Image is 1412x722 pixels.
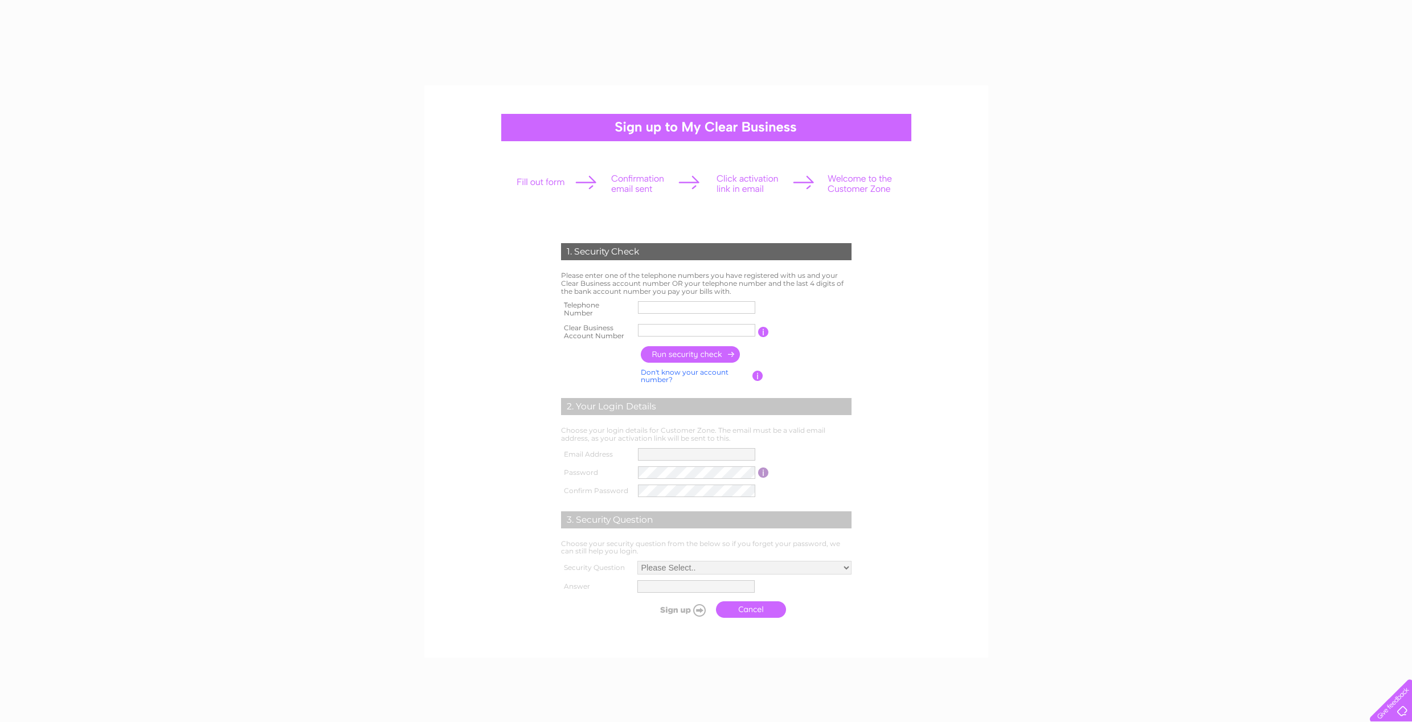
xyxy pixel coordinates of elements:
[558,463,636,482] th: Password
[561,511,852,528] div: 3. Security Question
[558,482,636,500] th: Confirm Password
[716,601,786,618] a: Cancel
[558,558,635,577] th: Security Question
[561,398,852,415] div: 2. Your Login Details
[758,467,769,478] input: Information
[558,445,636,463] th: Email Address
[758,327,769,337] input: Information
[558,537,854,559] td: Choose your security question from the below so if you forget your password, we can still help yo...
[558,269,854,298] td: Please enter one of the telephone numbers you have registered with us and your Clear Business acc...
[561,243,852,260] div: 1. Security Check
[752,371,763,381] input: Information
[640,602,710,618] input: Submit
[641,368,728,384] a: Don't know your account number?
[558,577,635,596] th: Answer
[558,424,854,445] td: Choose your login details for Customer Zone. The email must be a valid email address, as your act...
[558,321,636,343] th: Clear Business Account Number
[558,298,636,321] th: Telephone Number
